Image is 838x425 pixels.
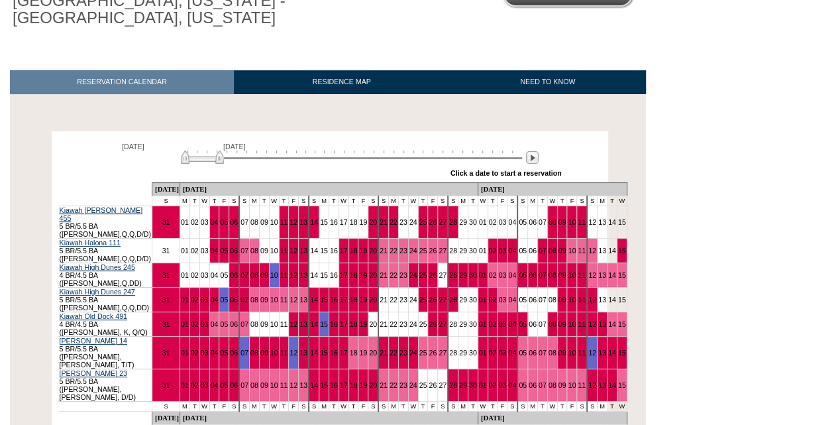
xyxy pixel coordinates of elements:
a: 07 [240,320,248,328]
td: S [229,196,239,206]
a: 04 [211,320,219,328]
a: 02 [191,296,199,304]
a: 20 [369,381,377,389]
td: S [378,196,388,206]
a: 08 [250,271,258,279]
a: 10 [270,296,278,304]
a: 14 [608,271,616,279]
a: 28 [449,381,457,389]
a: 25 [419,247,427,255]
td: T [189,196,199,206]
a: 03 [201,320,209,328]
a: 04 [508,271,516,279]
td: [DATE] [478,182,627,196]
a: 05 [220,320,228,328]
a: 04 [508,320,516,328]
a: 09 [260,271,268,279]
a: 10 [568,271,576,279]
a: 02 [489,271,497,279]
td: M [528,196,538,206]
a: 14 [310,349,318,357]
a: 01 [479,271,487,279]
td: T [418,196,428,206]
a: 12 [289,296,297,304]
a: 08 [250,381,258,389]
a: 26 [429,320,437,328]
a: 06 [230,349,238,357]
a: 21 [380,381,388,389]
a: 19 [359,320,367,328]
a: 22 [390,349,397,357]
a: 17 [340,320,348,328]
a: 03 [498,349,506,357]
a: 23 [399,271,407,279]
a: 22 [390,381,397,389]
td: 5 BR/5.5 BA ([PERSON_NAME],Q,Q,D/D) [58,206,152,238]
a: 08 [549,349,556,357]
a: 11 [578,381,586,389]
a: 08 [549,247,556,255]
a: 04 [211,381,219,389]
a: 06 [230,218,238,226]
a: 10 [568,296,576,304]
a: 01 [479,381,487,389]
a: 16 [330,349,338,357]
a: 05 [220,349,228,357]
a: 21 [380,247,388,255]
a: 12 [289,218,297,226]
a: 09 [558,381,566,389]
a: 13 [299,296,307,304]
a: 02 [489,381,497,389]
span: [DATE] [223,143,246,151]
td: S [507,196,517,206]
a: 31 [162,296,170,304]
td: M [319,196,329,206]
a: 20 [369,271,377,279]
a: 12 [289,247,297,255]
a: 30 [469,271,477,279]
a: 07 [240,381,248,389]
a: 01 [479,349,487,357]
a: 03 [498,271,506,279]
a: 12 [588,296,596,304]
a: 06 [230,381,238,389]
a: 02 [489,296,497,304]
a: 17 [340,271,348,279]
a: Kiawah High Dunes 247 [60,288,135,296]
a: 13 [598,349,606,357]
a: 19 [359,247,367,255]
td: S [517,196,527,206]
a: 06 [529,349,537,357]
a: 10 [568,218,576,226]
a: 10 [270,349,278,357]
a: 12 [588,320,596,328]
a: 05 [220,247,228,255]
a: 04 [508,247,516,255]
a: 12 [289,320,297,328]
a: 02 [489,320,497,328]
a: 05 [519,320,527,328]
a: 07 [240,349,248,357]
a: 04 [508,381,516,389]
a: 10 [568,349,576,357]
a: 12 [289,271,297,279]
a: 04 [508,349,516,357]
a: 13 [299,381,307,389]
a: 08 [549,320,556,328]
td: T [537,196,547,206]
a: 04 [508,296,516,304]
a: 19 [359,381,367,389]
a: 03 [498,381,506,389]
a: 27 [439,349,446,357]
a: 28 [449,271,457,279]
a: 09 [558,271,566,279]
td: W [339,196,348,206]
a: 01 [181,320,189,328]
a: 27 [439,247,446,255]
a: 05 [519,349,527,357]
a: 18 [350,349,358,357]
a: 22 [390,247,397,255]
td: T [209,196,219,206]
td: S [152,196,180,206]
a: 05 [220,218,228,226]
